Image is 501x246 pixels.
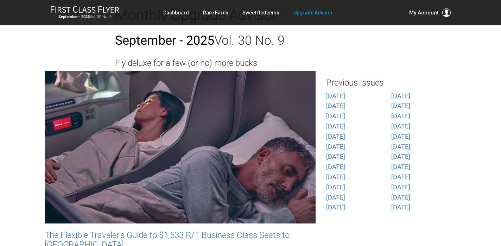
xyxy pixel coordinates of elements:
[326,153,345,160] a: [DATE]
[326,122,345,130] a: [DATE]
[391,133,410,140] a: [DATE]
[326,133,345,140] a: [DATE]
[391,112,410,120] a: [DATE]
[115,58,421,68] h3: Fly deluxe for a few (or no) more bucks
[391,143,410,150] a: [DATE]
[163,6,189,19] a: Dashboard
[391,153,410,160] a: [DATE]
[115,34,421,48] h2: Vol. 30 No. 9
[391,173,410,181] a: [DATE]
[203,6,228,19] a: Rare Fares
[409,8,451,17] button: My Account
[50,6,119,13] img: First Class Flyer
[293,6,333,19] a: Upgrade Advisor
[326,112,345,120] a: [DATE]
[50,6,119,20] a: First Class FlyerSeptember - 2025Vol. 30 No. 9
[326,102,345,109] a: [DATE]
[326,183,345,191] a: [DATE]
[326,78,456,87] h3: Previous Issues
[391,163,410,170] a: [DATE]
[326,173,345,181] a: [DATE]
[409,8,439,17] span: My Account
[326,203,345,211] a: [DATE]
[391,194,410,201] a: [DATE]
[242,6,279,19] a: Sweet Redeems
[391,183,410,191] a: [DATE]
[326,163,345,170] a: [DATE]
[391,203,410,211] a: [DATE]
[58,14,90,19] strong: September - 2025
[50,14,119,19] small: Vol. 30 No. 9
[391,102,410,109] a: [DATE]
[326,194,345,201] a: [DATE]
[115,33,214,48] strong: September - 2025
[326,143,345,150] a: [DATE]
[391,92,410,100] a: [DATE]
[326,92,345,100] a: [DATE]
[391,122,410,130] a: [DATE]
